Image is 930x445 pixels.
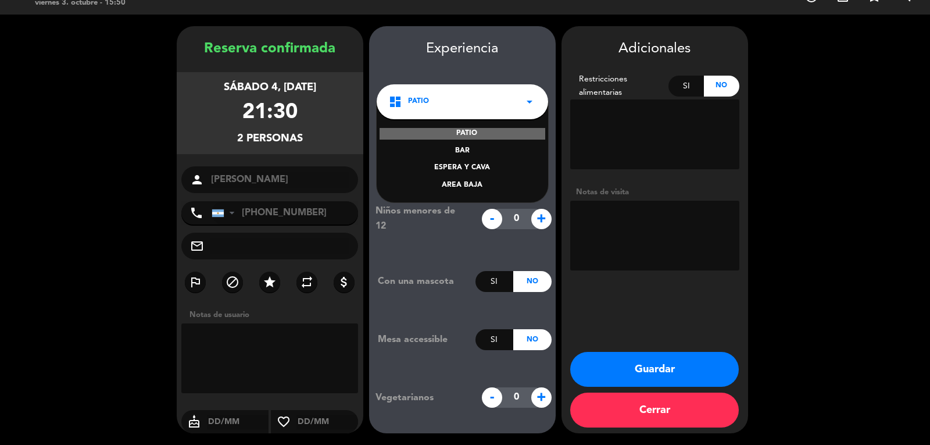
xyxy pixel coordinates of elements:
[271,415,296,429] i: favorite_border
[482,387,502,408] span: -
[369,274,475,289] div: Con una mascota
[226,275,239,289] i: block
[475,271,513,292] div: Si
[482,209,502,229] span: -
[523,95,536,109] i: arrow_drop_down
[570,73,669,99] div: Restricciones alimentarias
[369,332,475,347] div: Mesa accessible
[668,76,704,97] div: Si
[388,145,536,157] div: BAR
[224,79,316,96] div: sábado 4, [DATE]
[242,96,298,130] div: 21:30
[188,275,202,289] i: outlined_flag
[570,352,739,387] button: Guardar
[570,393,739,428] button: Cerrar
[181,415,207,429] i: cake
[704,76,739,97] div: No
[300,275,314,289] i: repeat
[190,239,204,253] i: mail_outline
[570,38,739,60] div: Adicionales
[177,38,363,60] div: Reserva confirmada
[388,95,402,109] i: dashboard
[212,202,239,224] div: Argentina: +54
[296,415,359,429] input: DD/MM
[190,173,204,187] i: person
[380,128,545,140] div: PATIO
[475,329,513,350] div: Si
[367,390,475,405] div: Vegetarianos
[263,275,277,289] i: star
[337,275,351,289] i: attach_money
[367,204,475,234] div: Niños menores de 12
[408,96,429,108] span: PATIO
[369,38,556,60] div: Experiencia
[531,387,552,408] span: +
[207,415,269,429] input: DD/MM
[513,271,551,292] div: No
[570,186,739,198] div: Notas de visita
[388,162,536,174] div: ESPERA Y CAVA
[531,209,552,229] span: +
[513,329,551,350] div: No
[189,206,203,220] i: phone
[388,180,536,191] div: AREA BAJA
[237,130,303,147] div: 2 personas
[184,309,363,321] div: Notas de usuario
